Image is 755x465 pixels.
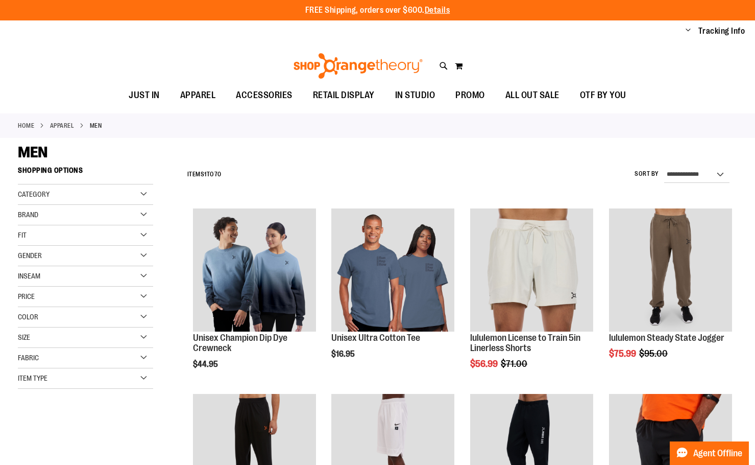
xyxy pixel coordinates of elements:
span: Price [18,292,35,300]
span: $56.99 [470,359,499,369]
a: Unisex Champion Dip Dye Crewneck [193,208,316,333]
span: Color [18,313,38,321]
span: $75.99 [609,348,638,359]
span: Fit [18,231,27,239]
a: Unisex Ultra Cotton Tee [331,208,454,333]
a: Details [425,6,450,15]
div: product [604,203,737,385]
span: ALL OUT SALE [505,84,559,107]
a: APPAREL [50,121,75,130]
span: OTF BY YOU [580,84,626,107]
span: Inseam [18,272,40,280]
span: PROMO [455,84,485,107]
span: $95.00 [639,348,669,359]
span: ACCESSORIES [236,84,293,107]
a: lululemon Steady State Jogger [609,333,724,343]
a: Unisex Ultra Cotton Tee [331,333,420,343]
img: Unisex Champion Dip Dye Crewneck [193,208,316,332]
span: Item Type [18,374,47,382]
span: Fabric [18,354,39,362]
h2: Items to [187,167,222,182]
span: $44.95 [193,360,220,369]
span: JUST IN [129,84,160,107]
a: Tracking Info [698,26,745,37]
span: APPAREL [180,84,216,107]
a: lululemon License to Train 5in Linerless Shorts [470,208,593,333]
span: Brand [18,211,38,219]
img: lululemon License to Train 5in Linerless Shorts [470,208,593,332]
span: Size [18,333,30,341]
img: Unisex Ultra Cotton Tee [331,208,454,332]
span: 1 [204,171,207,178]
button: Agent Offline [670,441,749,465]
p: FREE Shipping, orders over $600. [305,5,450,16]
button: Account menu [686,26,691,36]
strong: MEN [90,121,102,130]
span: Gender [18,251,42,260]
div: product [326,203,459,385]
span: 70 [214,171,222,178]
strong: Shopping Options [18,161,153,184]
span: IN STUDIO [395,84,435,107]
div: product [465,203,598,395]
span: $71.00 [501,359,529,369]
span: $16.95 [331,350,356,359]
img: lululemon Steady State Jogger [609,208,732,332]
a: Unisex Champion Dip Dye Crewneck [193,333,287,353]
span: Category [18,190,50,198]
label: Sort By [635,170,659,178]
span: RETAIL DISPLAY [313,84,375,107]
a: lululemon License to Train 5in Linerless Shorts [470,333,580,353]
span: Agent Offline [693,449,742,458]
img: Shop Orangetheory [292,53,424,79]
div: product [188,203,321,395]
a: lululemon Steady State Jogger [609,208,732,333]
a: Home [18,121,34,130]
span: MEN [18,144,47,161]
